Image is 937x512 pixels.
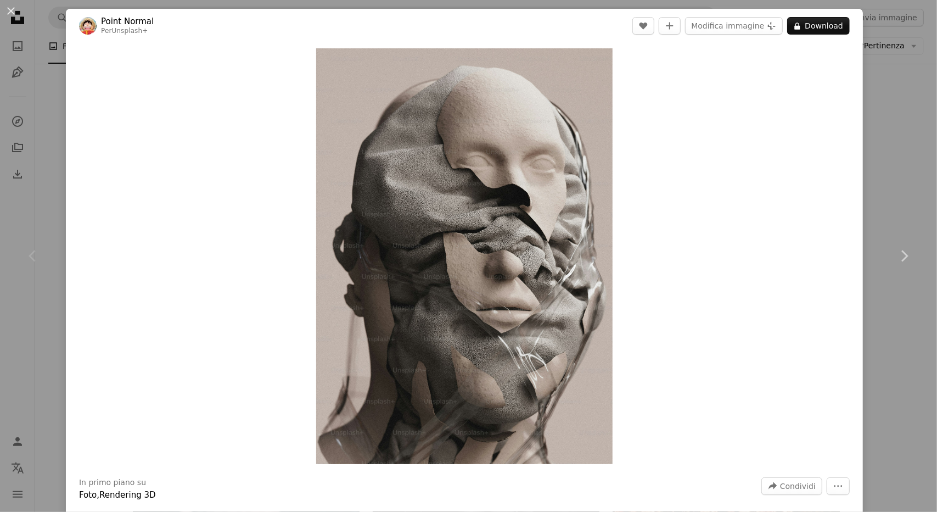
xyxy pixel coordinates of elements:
[780,478,816,494] span: Condividi
[112,27,148,35] a: Unsplash+
[827,477,850,495] button: Altre azioni
[761,477,822,495] button: Condividi questa immagine
[871,203,937,309] a: Avanti
[787,17,850,35] button: Download
[79,17,97,35] img: Vai al profilo di Point Normal
[99,490,155,500] a: Rendering 3D
[79,490,97,500] a: Foto
[97,490,99,500] span: ,
[632,17,654,35] button: Mi piace
[101,27,154,36] div: Per
[79,477,146,488] h3: In primo piano su
[101,16,154,27] a: Point Normal
[316,48,613,464] img: La testa di una donna è coperta da un panno
[316,48,613,464] button: Ingrandisci questa immagine
[685,17,783,35] button: Modifica immagine
[659,17,681,35] button: Aggiungi alla Collezione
